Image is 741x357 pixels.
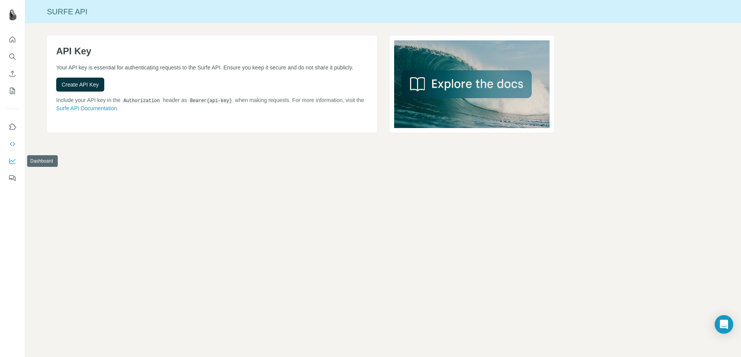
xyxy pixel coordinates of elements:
[6,84,19,98] button: My lists
[122,98,162,104] code: Authorization
[62,81,99,88] span: Create API Key
[6,67,19,81] button: Enrich CSV
[6,120,19,134] button: Use Surfe on LinkedIn
[6,8,19,20] img: Avatar
[188,98,233,104] code: Bearer {api-key}
[56,96,368,112] p: Include your API key in the header as when making requests. For more information, visit the .
[6,137,19,151] button: Use Surfe API
[6,50,19,64] button: Search
[715,315,733,334] div: Open Intercom Messenger
[6,171,19,185] button: Feedback
[56,105,117,111] a: Surfe API Documentation
[56,64,368,71] p: Your API key is essential for authenticating requests to the Surfe API. Ensure you keep it secure...
[6,154,19,168] button: Dashboard
[25,6,741,17] div: Surfe API
[56,45,368,57] h1: API Key
[56,78,104,92] button: Create API Key
[6,33,19,47] button: Quick start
